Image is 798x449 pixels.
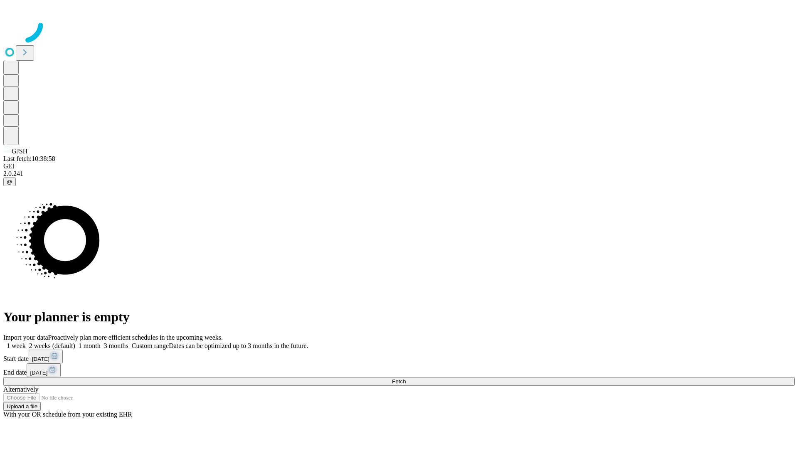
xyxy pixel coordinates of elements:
[3,178,16,186] button: @
[29,342,75,349] span: 2 weeks (default)
[12,148,27,155] span: GJSH
[48,334,223,341] span: Proactively plan more efficient schedules in the upcoming weeks.
[79,342,101,349] span: 1 month
[27,363,61,377] button: [DATE]
[3,163,795,170] div: GEI
[104,342,128,349] span: 3 months
[3,402,41,411] button: Upload a file
[3,155,55,162] span: Last fetch: 10:38:58
[7,342,26,349] span: 1 week
[32,356,49,362] span: [DATE]
[7,179,12,185] span: @
[30,370,47,376] span: [DATE]
[392,378,406,385] span: Fetch
[3,350,795,363] div: Start date
[3,411,132,418] span: With your OR schedule from your existing EHR
[3,377,795,386] button: Fetch
[132,342,169,349] span: Custom range
[3,334,48,341] span: Import your data
[3,363,795,377] div: End date
[29,350,63,363] button: [DATE]
[3,386,38,393] span: Alternatively
[169,342,308,349] span: Dates can be optimized up to 3 months in the future.
[3,309,795,325] h1: Your planner is empty
[3,170,795,178] div: 2.0.241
